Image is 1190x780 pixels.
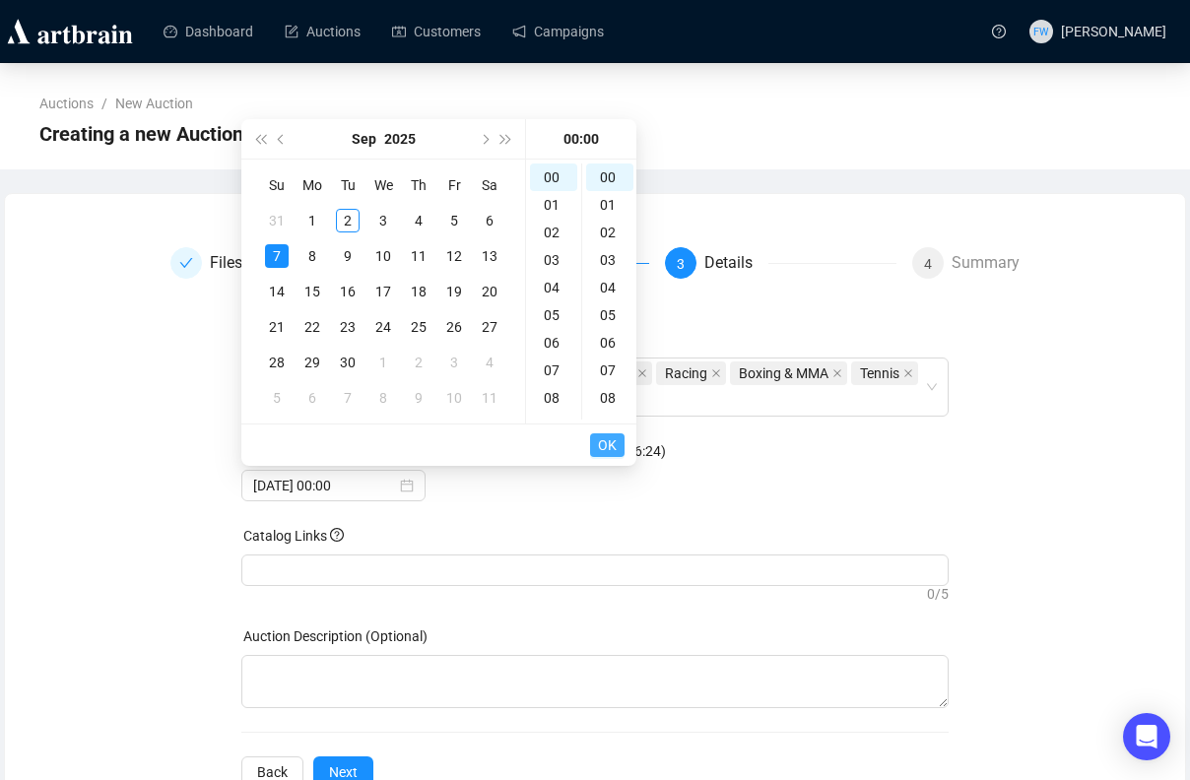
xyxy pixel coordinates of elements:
[259,238,295,274] td: 2025-09-07
[442,280,466,303] div: 19
[496,119,517,159] button: Next year (Control + right)
[472,380,507,416] td: 2025-10-11
[530,384,577,412] div: 08
[677,256,685,272] span: 3
[442,209,466,232] div: 5
[478,244,501,268] div: 13
[330,345,365,380] td: 2025-09-30
[586,219,633,246] div: 02
[243,528,344,544] span: Catalog Links
[179,256,193,270] span: check
[512,6,604,57] a: Campaigns
[992,25,1006,38] span: question-circle
[1033,23,1048,39] span: FW
[265,280,289,303] div: 14
[259,309,295,345] td: 2025-09-21
[637,368,647,378] span: close
[330,528,344,542] span: question-circle
[384,119,416,159] button: Choose a year
[586,163,633,191] div: 00
[851,361,918,385] span: Tennis
[371,315,395,339] div: 24
[4,16,136,47] img: logo
[472,167,507,203] th: Sa
[365,238,401,274] td: 2025-09-10
[243,628,428,644] label: Auction Description (Optional)
[586,412,633,439] div: 09
[530,329,577,357] div: 06
[265,351,289,374] div: 28
[365,345,401,380] td: 2025-10-01
[336,209,360,232] div: 2
[442,244,466,268] div: 12
[436,380,472,416] td: 2025-10-10
[586,246,633,274] div: 03
[586,191,633,219] div: 01
[442,315,466,339] div: 26
[295,238,330,274] td: 2025-09-08
[401,309,436,345] td: 2025-09-25
[1123,713,1170,760] div: Open Intercom Messenger
[271,119,293,159] button: Previous month (PageUp)
[407,244,430,268] div: 11
[739,362,828,384] span: Boxing & MMA
[295,203,330,238] td: 2025-09-01
[665,362,707,384] span: Racing
[243,443,666,459] label: Execution Date & Time (America/New_York time - 16:24)
[170,247,402,279] div: Files
[336,280,360,303] div: 16
[336,386,360,410] div: 7
[300,280,324,303] div: 15
[436,167,472,203] th: Fr
[656,361,726,385] span: Racing
[401,203,436,238] td: 2025-09-04
[478,351,501,374] div: 4
[442,351,466,374] div: 3
[472,274,507,309] td: 2025-09-20
[407,209,430,232] div: 4
[392,6,481,57] a: Customers
[407,315,430,339] div: 25
[330,380,365,416] td: 2025-10-07
[530,191,577,219] div: 01
[352,119,376,159] button: Choose a month
[436,274,472,309] td: 2025-09-19
[265,315,289,339] div: 21
[586,301,633,329] div: 05
[711,368,721,378] span: close
[478,386,501,410] div: 11
[365,203,401,238] td: 2025-09-03
[530,246,577,274] div: 03
[295,345,330,380] td: 2025-09-29
[1061,24,1166,39] span: [PERSON_NAME]
[330,274,365,309] td: 2025-09-16
[472,345,507,380] td: 2025-10-04
[530,301,577,329] div: 05
[285,6,361,57] a: Auctions
[473,119,495,159] button: Next month (PageDown)
[472,238,507,274] td: 2025-09-13
[265,244,289,268] div: 7
[371,280,395,303] div: 17
[530,219,577,246] div: 02
[336,351,360,374] div: 30
[330,203,365,238] td: 2025-09-02
[586,357,633,384] div: 07
[371,209,395,232] div: 3
[295,380,330,416] td: 2025-10-06
[478,315,501,339] div: 27
[586,384,633,412] div: 08
[365,380,401,416] td: 2025-10-08
[330,309,365,345] td: 2025-09-23
[436,238,472,274] td: 2025-09-12
[665,247,896,279] div: 3Details
[401,167,436,203] th: Th
[300,209,324,232] div: 1
[407,386,430,410] div: 9
[265,209,289,232] div: 31
[265,386,289,410] div: 5
[330,238,365,274] td: 2025-09-09
[39,118,243,150] span: Creating a new Auction
[101,93,107,114] li: /
[210,247,258,279] div: Files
